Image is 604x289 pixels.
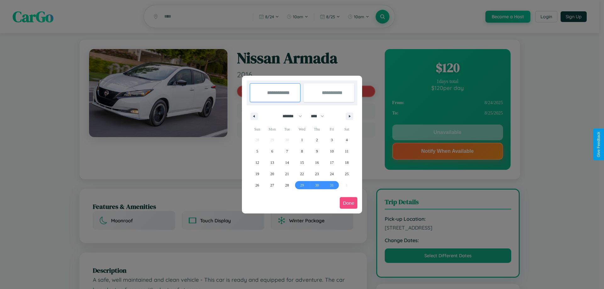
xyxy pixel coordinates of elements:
button: 4 [339,134,354,146]
span: 3 [331,134,333,146]
button: 28 [280,180,294,191]
button: 19 [250,168,265,180]
button: 22 [294,168,309,180]
span: Sun [250,124,265,134]
button: 21 [280,168,294,180]
button: 7 [280,146,294,157]
button: 20 [265,168,279,180]
span: Wed [294,124,309,134]
button: 5 [250,146,265,157]
div: Give Feedback [596,132,601,157]
button: 27 [265,180,279,191]
span: 17 [330,157,334,168]
span: 31 [330,180,334,191]
span: 28 [285,180,289,191]
span: 27 [270,180,274,191]
span: 23 [315,168,319,180]
span: 5 [256,146,258,157]
span: 26 [255,180,259,191]
span: 14 [285,157,289,168]
button: 31 [324,180,339,191]
button: 1 [294,134,309,146]
span: 21 [285,168,289,180]
span: 1 [301,134,303,146]
button: 25 [339,168,354,180]
button: 11 [339,146,354,157]
button: 23 [310,168,324,180]
span: 22 [300,168,304,180]
span: 12 [255,157,259,168]
button: 30 [310,180,324,191]
span: 10 [330,146,334,157]
span: 9 [316,146,318,157]
span: Tue [280,124,294,134]
span: 6 [271,146,273,157]
span: 15 [300,157,304,168]
span: Fri [324,124,339,134]
span: Sat [339,124,354,134]
span: 4 [346,134,348,146]
span: 7 [286,146,288,157]
button: 8 [294,146,309,157]
button: 18 [339,157,354,168]
span: 18 [345,157,349,168]
button: 10 [324,146,339,157]
button: 15 [294,157,309,168]
button: 16 [310,157,324,168]
button: 26 [250,180,265,191]
button: 29 [294,180,309,191]
button: 17 [324,157,339,168]
span: 25 [345,168,349,180]
span: 8 [301,146,303,157]
button: 12 [250,157,265,168]
button: 2 [310,134,324,146]
button: 6 [265,146,279,157]
span: 29 [300,180,304,191]
span: 20 [270,168,274,180]
span: 13 [270,157,274,168]
span: 16 [315,157,319,168]
button: Done [340,197,357,209]
span: 2 [316,134,318,146]
button: 3 [324,134,339,146]
span: 19 [255,168,259,180]
button: 13 [265,157,279,168]
span: 24 [330,168,334,180]
span: Thu [310,124,324,134]
span: Mon [265,124,279,134]
button: 9 [310,146,324,157]
span: 11 [345,146,349,157]
button: 24 [324,168,339,180]
span: 30 [315,180,319,191]
button: 14 [280,157,294,168]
